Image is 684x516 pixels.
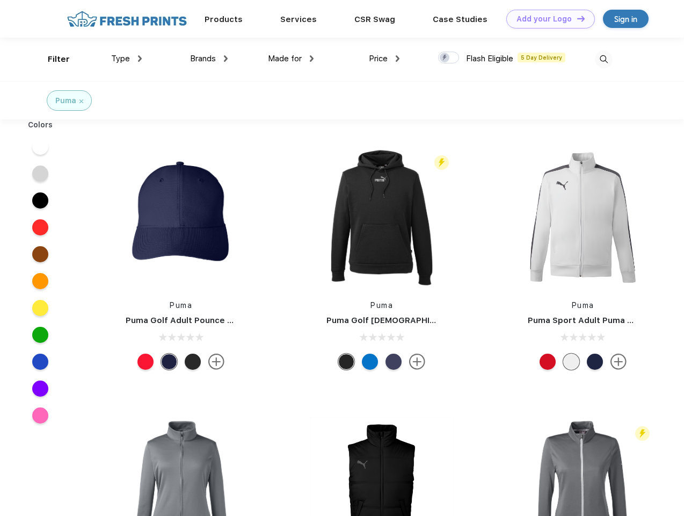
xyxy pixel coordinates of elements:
div: High Risk Red [540,354,556,370]
img: more.svg [208,354,224,370]
div: Colors [20,119,61,131]
span: Brands [190,54,216,63]
img: flash_active_toggle.svg [434,155,449,170]
div: Puma Black [338,354,354,370]
img: fo%20logo%202.webp [64,10,190,28]
div: Peacoat [385,354,402,370]
img: dropdown.png [138,55,142,62]
span: Made for [268,54,302,63]
a: Puma Golf Adult Pounce Adjustable Cap [126,316,290,325]
a: Products [205,15,243,24]
img: DT [577,16,585,21]
div: White and Quiet Shade [563,354,579,370]
a: Puma [370,301,393,310]
img: dropdown.png [224,55,228,62]
a: Puma [572,301,594,310]
div: Peacoat [161,354,177,370]
div: Filter [48,53,70,66]
span: 5 Day Delivery [518,53,565,62]
a: CSR Swag [354,15,395,24]
div: Puma [55,95,76,106]
span: Type [111,54,130,63]
span: Flash Eligible [466,54,513,63]
div: Peacoat [587,354,603,370]
img: flash_active_toggle.svg [635,426,650,441]
div: Add your Logo [516,15,572,24]
img: func=resize&h=266 [512,146,654,289]
div: Sign in [614,13,637,25]
img: filter_cancel.svg [79,99,83,103]
img: dropdown.png [396,55,399,62]
a: Puma [170,301,192,310]
img: func=resize&h=266 [310,146,453,289]
img: more.svg [409,354,425,370]
a: Puma Golf [DEMOGRAPHIC_DATA]' Icon Golf Polo [326,316,526,325]
img: func=resize&h=266 [110,146,252,289]
span: Price [369,54,388,63]
img: desktop_search.svg [595,51,613,68]
div: High Risk Red [137,354,154,370]
div: Lapis Blue [362,354,378,370]
img: dropdown.png [310,55,314,62]
a: Services [280,15,317,24]
a: Sign in [603,10,649,28]
div: Puma Black [185,354,201,370]
img: more.svg [610,354,627,370]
